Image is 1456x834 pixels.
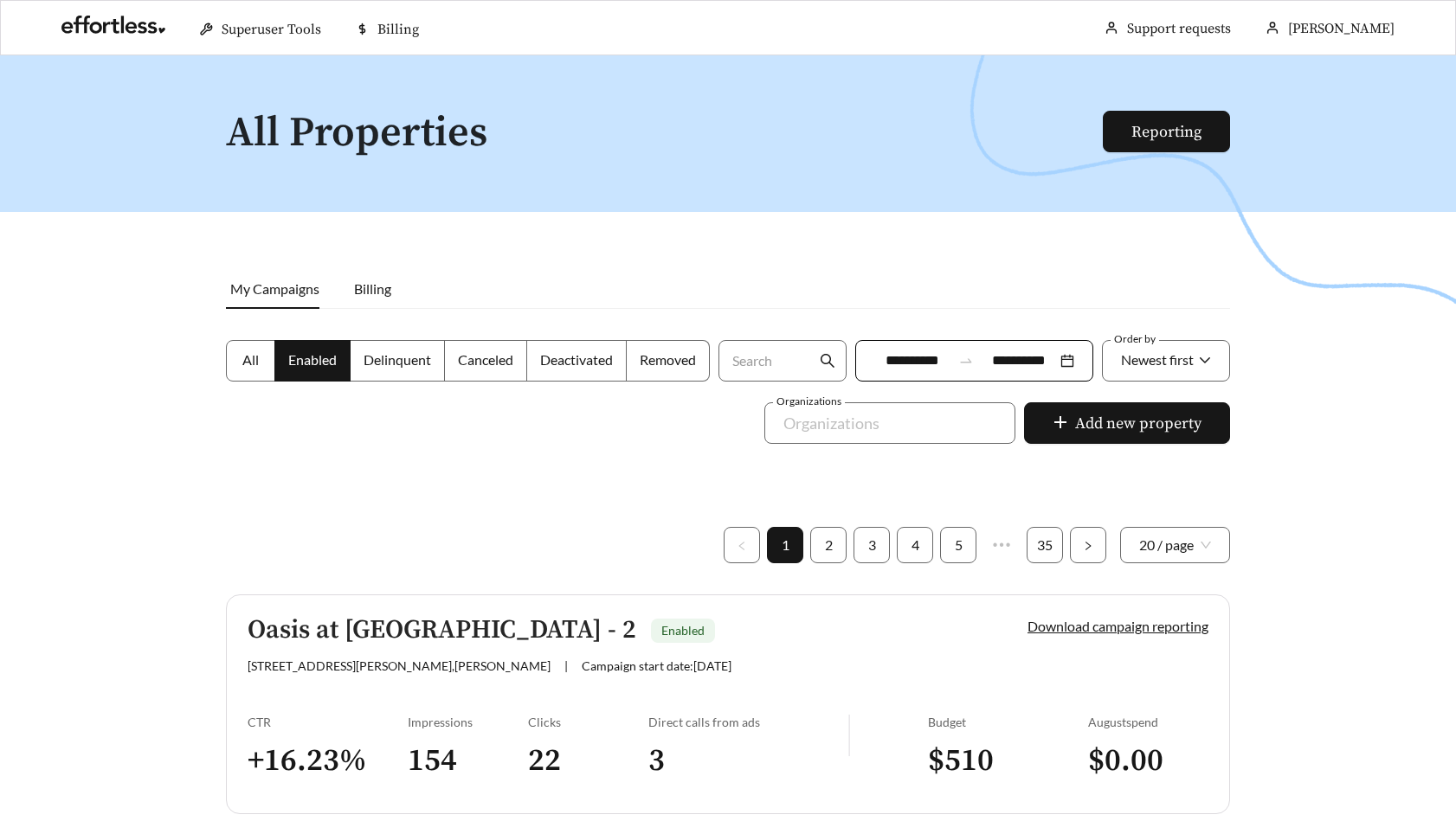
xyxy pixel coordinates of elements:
[1027,527,1063,563] li: 35
[724,527,760,563] button: left
[528,741,648,780] h3: 22
[230,280,319,297] span: My Campaigns
[848,715,850,756] img: line
[854,528,889,562] a: 3
[941,528,976,562] a: 5
[983,527,1020,563] li: Next 5 Pages
[582,658,731,673] span: Campaign start date: [DATE]
[226,111,1105,157] h1: All Properties
[408,741,528,780] h3: 154
[408,715,528,729] div: Impressions
[897,527,933,563] li: 4
[898,528,932,562] a: 4
[810,527,847,563] li: 2
[377,21,419,38] span: Billing
[737,541,747,551] span: left
[1127,20,1231,37] a: Support requests
[648,715,848,729] div: Direct calls from ads
[648,741,848,780] h3: 3
[242,351,259,368] span: All
[1070,527,1106,563] button: right
[364,351,431,368] span: Delinquent
[1120,527,1230,563] div: Page Size
[854,527,890,563] li: 3
[1139,528,1211,562] span: 20 / page
[724,527,760,563] li: Previous Page
[958,353,974,369] span: swap-right
[661,623,705,638] span: Enabled
[288,351,337,368] span: Enabled
[540,351,613,368] span: Deactivated
[928,715,1088,729] div: Budget
[1075,412,1202,435] span: Add new property
[226,594,1230,814] a: Oasis at [GEOGRAPHIC_DATA] - 2Enabled[STREET_ADDRESS][PERSON_NAME],[PERSON_NAME]|Campaign start d...
[528,715,648,729] div: Clicks
[1088,715,1208,729] div: August spend
[767,527,803,563] li: 1
[811,528,846,562] a: 2
[1028,528,1062,562] a: 35
[1024,402,1230,444] button: plusAdd new property
[1288,20,1395,37] span: [PERSON_NAME]
[820,353,835,369] span: search
[1070,527,1106,563] li: Next Page
[1131,122,1202,142] a: Reporting
[928,741,1088,780] h3: $ 510
[1053,414,1068,433] span: plus
[458,351,513,368] span: Canceled
[248,616,636,645] h5: Oasis at [GEOGRAPHIC_DATA] - 2
[1121,351,1194,368] span: Newest first
[1028,618,1208,634] a: Download campaign reporting
[768,528,802,562] a: 1
[354,280,391,297] span: Billing
[640,351,696,368] span: Removed
[248,715,408,729] div: CTR
[1083,541,1093,551] span: right
[1088,741,1208,780] h3: $ 0.00
[222,21,321,38] span: Superuser Tools
[958,353,974,369] span: to
[1103,111,1230,152] button: Reporting
[248,741,408,780] h3: + 16.23 %
[940,527,976,563] li: 5
[248,658,551,673] span: [STREET_ADDRESS][PERSON_NAME] , [PERSON_NAME]
[564,658,568,673] span: |
[983,527,1020,563] span: •••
